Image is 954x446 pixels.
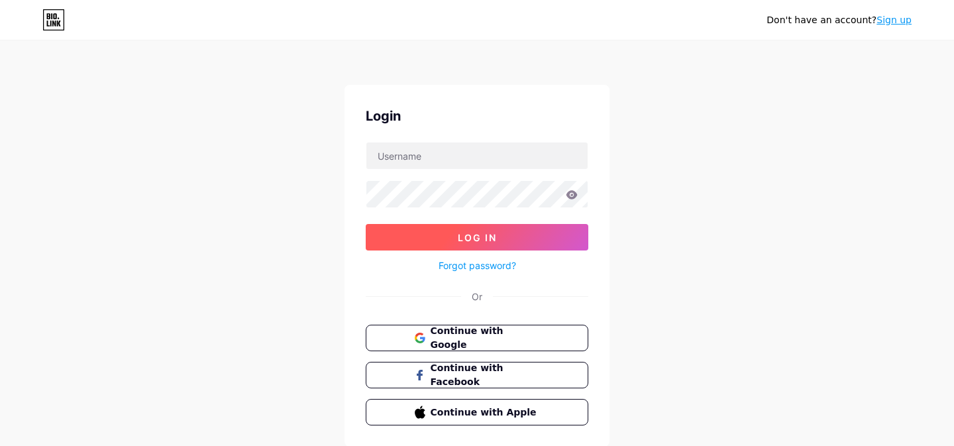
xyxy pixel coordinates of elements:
span: Continue with Google [431,324,540,352]
button: Continue with Apple [366,399,588,425]
a: Forgot password? [439,258,516,272]
span: Continue with Facebook [431,361,540,389]
button: Continue with Google [366,325,588,351]
button: Continue with Facebook [366,362,588,388]
a: Sign up [876,15,912,25]
div: Don't have an account? [767,13,912,27]
span: Log In [458,232,497,243]
button: Log In [366,224,588,251]
input: Username [366,142,588,169]
span: Continue with Apple [431,406,540,419]
div: Or [472,290,482,304]
div: Login [366,106,588,126]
